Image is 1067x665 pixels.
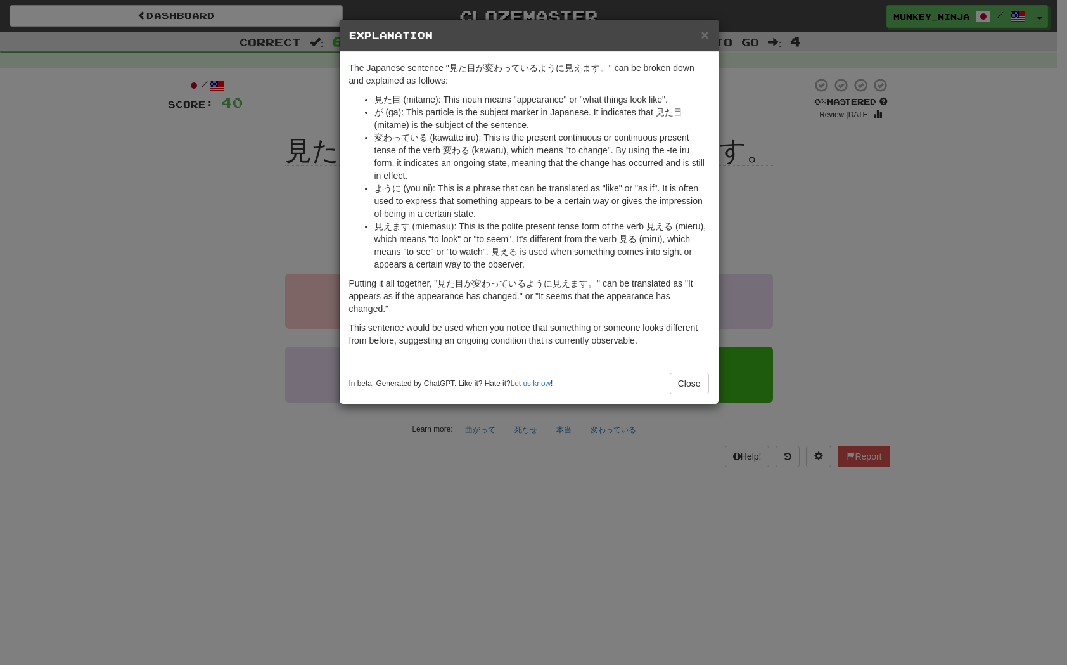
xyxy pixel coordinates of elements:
h5: Explanation [349,29,709,42]
p: The Japanese sentence "見た目が変わっているように見えます。" can be broken down and explained as follows: [349,61,709,87]
li: ように (you ni): This is a phrase that can be translated as "like" or "as if". It is often used to e... [374,182,709,220]
li: が (ga): This particle is the subject marker in Japanese. It indicates that 見た目 (mitame) is the su... [374,106,709,131]
button: Close [701,28,708,41]
li: 見た目 (mitame): This noun means "appearance" or "what things look like". [374,93,709,106]
small: In beta. Generated by ChatGPT. Like it? Hate it? ! [349,378,553,389]
button: Close [670,373,709,394]
p: This sentence would be used when you notice that something or someone looks different from before... [349,321,709,347]
li: 変わっている (kawatte iru): This is the present continuous or continuous present tense of the verb 変わる ... [374,131,709,182]
p: Putting it all together, "見た目が変わっているように見えます。" can be translated as "It appears as if the appearan... [349,277,709,315]
li: 見えます (miemasu): This is the polite present tense form of the verb 見える (mieru), which means "to lo... [374,220,709,271]
a: Let us know [511,379,551,388]
span: × [701,27,708,42]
